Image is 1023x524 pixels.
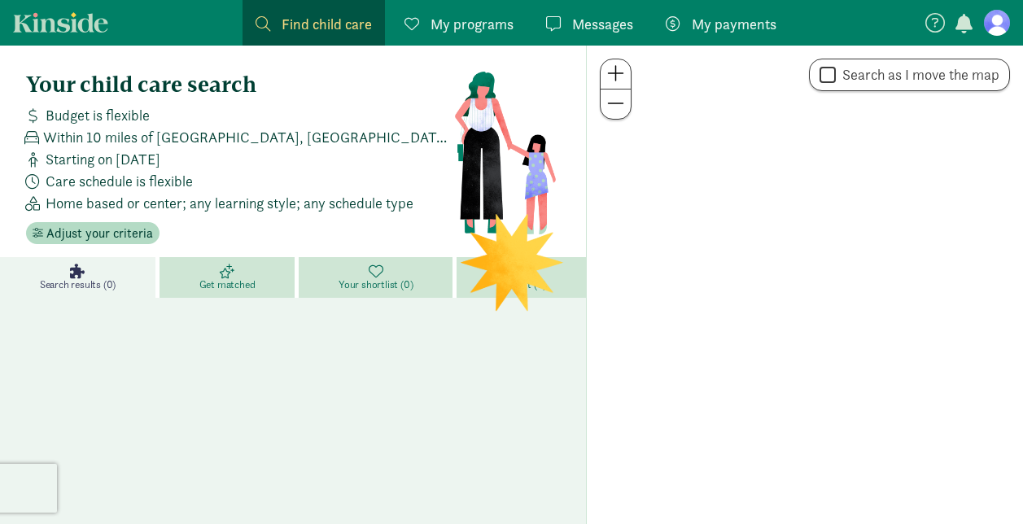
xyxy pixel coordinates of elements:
label: Search as I move the map [836,65,999,85]
a: Kinside [13,12,108,33]
span: My payments [692,13,776,35]
button: Adjust your criteria [26,222,160,245]
span: My programs [431,13,514,35]
span: Find child care [282,13,372,35]
span: Get matched [199,278,256,291]
a: Not a fit (0) [457,257,586,298]
span: Your shortlist (0) [339,278,413,291]
a: Get matched [160,257,299,298]
span: Search results (0) [40,278,116,291]
span: Budget is flexible [46,104,150,126]
span: Within 10 miles of [GEOGRAPHIC_DATA], [GEOGRAPHIC_DATA] 02492 [43,126,453,148]
h4: Your child care search [26,72,453,98]
span: Adjust your criteria [46,224,153,243]
span: Not a fit (0) [496,278,546,291]
span: Starting on [DATE] [46,148,160,170]
a: Your shortlist (0) [299,257,457,298]
span: Care schedule is flexible [46,170,193,192]
span: Home based or center; any learning style; any schedule type [46,192,413,214]
span: Messages [572,13,633,35]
